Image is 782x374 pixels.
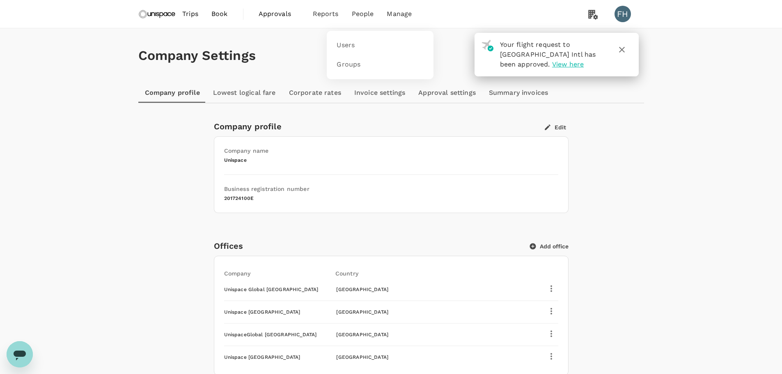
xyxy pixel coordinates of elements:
[214,120,282,133] h6: Company profile
[332,55,429,74] a: Groups
[336,332,388,337] span: [GEOGRAPHIC_DATA]
[335,269,447,278] h6: Country
[412,83,482,103] a: Approval settings
[336,354,388,360] span: [GEOGRAPHIC_DATA]
[336,309,388,315] span: [GEOGRAPHIC_DATA]
[224,309,300,315] span: Unispace [GEOGRAPHIC_DATA]
[542,124,569,131] button: Edit
[138,83,206,103] a: Company profile
[530,243,569,250] button: Add office
[336,287,388,292] span: [GEOGRAPHIC_DATA]
[224,147,558,156] h6: Company name
[500,41,596,68] span: Your flight request to [GEOGRAPHIC_DATA] Intl has been approved.
[337,60,360,69] span: Groups
[387,9,412,19] span: Manage
[259,9,300,19] span: Approvals
[206,83,282,103] a: Lowest logical fare
[224,332,317,337] span: UnispaceGlobal [GEOGRAPHIC_DATA]
[337,41,355,50] span: Users
[7,341,33,367] iframe: Button to launch messaging window
[224,185,558,194] h6: Business registration number
[482,83,555,103] a: Summary invoices
[332,36,429,55] a: Users
[224,287,319,292] span: Unispace Global [GEOGRAPHIC_DATA]
[224,157,247,163] span: Unispace
[138,48,644,63] h1: Company Settings
[552,60,584,68] span: View here
[282,83,348,103] a: Corporate rates
[138,5,176,23] img: Unispace
[482,40,493,51] img: flight-approved
[352,9,374,19] span: People
[211,9,228,19] span: Book
[224,195,254,201] span: 201724100E
[313,9,339,19] span: Reports
[224,269,335,278] h6: Company
[182,9,198,19] span: Trips
[224,354,300,360] span: Unispace [GEOGRAPHIC_DATA]
[615,6,631,22] div: FH
[348,83,412,103] a: Invoice settings
[214,239,243,252] h6: Offices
